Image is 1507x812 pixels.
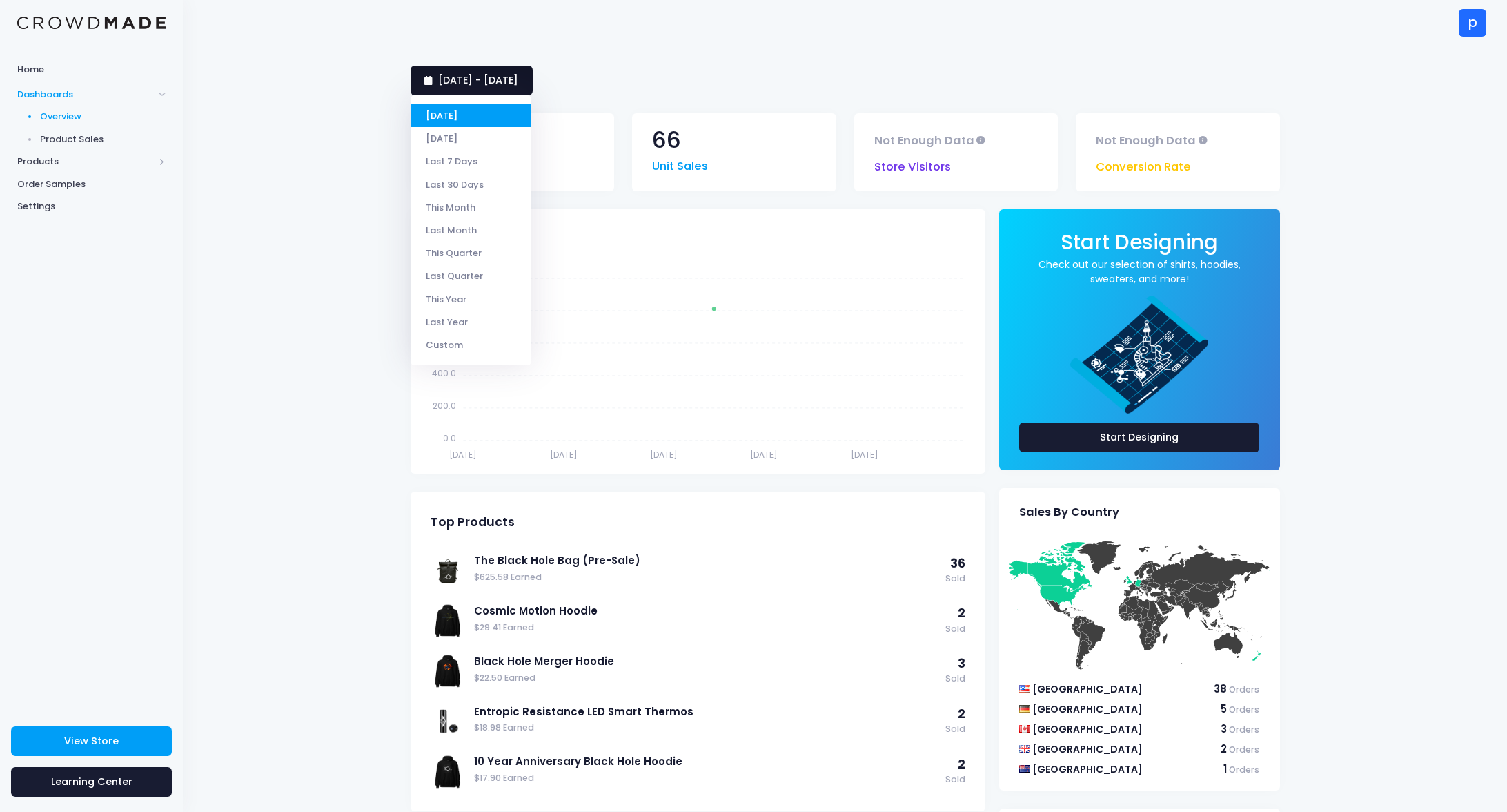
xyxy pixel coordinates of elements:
span: [GEOGRAPHIC_DATA] [1032,682,1143,696]
span: 66 [652,129,681,152]
tspan: [DATE] [650,449,678,461]
span: Overview [40,110,166,124]
tspan: 0.0 [443,433,456,445]
span: Orders [1229,744,1259,755]
li: Last 7 Days [411,150,531,173]
a: Start Designing [1061,240,1218,253]
span: $29.41 Earned [474,621,938,635]
li: Custom [411,333,531,356]
a: View Store [11,726,172,756]
span: Orders [1229,704,1259,715]
span: Home [17,63,166,77]
li: Last Year [411,311,531,333]
tspan: [DATE] [449,449,477,461]
img: Logo [17,17,166,30]
a: Check out our selection of shirts, hoodies, sweaters, and more! [1019,258,1260,287]
span: 36 [950,555,965,572]
span: Orders [1229,724,1259,735]
span: Order Samples [17,177,166,191]
span: Product Sales [40,133,166,146]
li: This Month [411,196,531,219]
li: Last 30 Days [411,173,531,196]
span: 2 [958,605,965,621]
a: Cosmic Motion Hoodie [474,603,938,619]
a: Entropic Resistance LED Smart Thermos [474,704,938,719]
span: [GEOGRAPHIC_DATA] [1032,702,1143,716]
a: Learning Center [11,767,172,797]
span: Conversion Rate [1096,152,1191,176]
li: Last Month [411,219,531,242]
tspan: [DATE] [750,449,778,461]
li: [DATE] [411,127,531,150]
span: Sold [945,572,965,586]
span: Orders [1229,764,1259,775]
tspan: 400.0 [432,368,456,380]
a: Black Hole Merger Hoodie [474,654,938,669]
span: $22.50 Earned [474,672,938,685]
div: p [1459,9,1486,37]
span: [GEOGRAPHIC_DATA] [1032,762,1143,776]
li: [DATE] [411,104,531,127]
span: 3 [1221,722,1227,736]
span: Settings [17,200,166,213]
tspan: 200.0 [433,400,456,412]
span: 2 [1221,742,1227,756]
span: 3 [958,655,965,672]
a: 10 Year Anniversary Black Hole Hoodie [474,754,938,769]
span: [GEOGRAPHIC_DATA] [1032,742,1143,756]
span: Start Designing [1061,228,1218,256]
span: Sold [945,723,965,736]
span: Orders [1229,684,1259,695]
span: 1 [1223,762,1227,776]
span: Not Enough Data [1096,129,1196,152]
span: Not Enough Data [874,129,974,152]
tspan: [DATE] [851,449,878,461]
span: $625.58 Earned [474,571,938,584]
li: Last Quarter [411,264,531,287]
span: Sold [945,623,965,636]
span: Sales By Country [1019,505,1119,519]
span: Learning Center [51,775,132,789]
span: Top Products [431,515,515,530]
span: 38 [1214,681,1227,696]
span: Products [17,155,154,168]
tspan: [DATE] [549,449,577,461]
span: Dashboards [17,88,154,101]
span: [GEOGRAPHIC_DATA] [1032,722,1143,736]
span: 2 [958,706,965,722]
span: Unit Sales [652,151,708,175]
span: Sold [945,773,965,786]
span: $18.98 Earned [474,722,938,735]
a: Start Designing [1019,423,1260,452]
a: [DATE] - [DATE] [411,66,533,95]
span: Sold [945,673,965,686]
span: $17.90 Earned [474,772,938,785]
li: This Quarter [411,242,531,264]
span: [DATE] - [DATE] [438,73,518,87]
span: View Store [64,734,119,748]
span: Store Visitors [874,152,951,176]
span: 5 [1221,702,1227,716]
a: The Black Hole Bag (Pre-Sale) [474,553,938,568]
span: 2 [958,756,965,773]
li: This Year [411,287,531,310]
